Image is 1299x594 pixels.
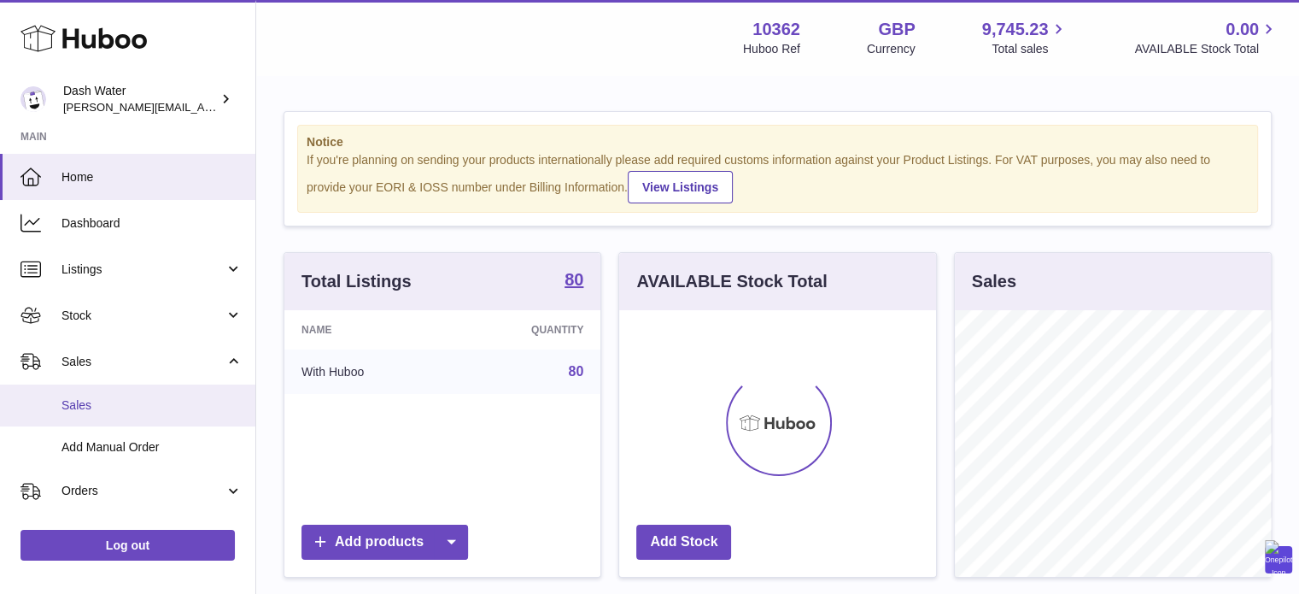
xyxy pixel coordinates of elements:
[63,83,217,115] div: Dash Water
[636,270,827,293] h3: AVAILABLE Stock Total
[61,439,243,456] span: Add Manual Order
[61,308,225,324] span: Stock
[1226,18,1259,41] span: 0.00
[867,41,916,57] div: Currency
[61,354,225,370] span: Sales
[61,483,225,499] span: Orders
[61,262,225,278] span: Listings
[284,350,451,394] td: With Huboo
[307,134,1249,150] strong: Notice
[636,525,731,560] a: Add Stock
[982,18,1049,41] span: 9,745.23
[301,270,412,293] h3: Total Listings
[569,364,584,379] a: 80
[972,270,1016,293] h3: Sales
[752,18,800,41] strong: 10362
[61,215,243,232] span: Dashboard
[565,271,583,288] strong: 80
[307,152,1249,203] div: If you're planning on sending your products internationally please add required customs informati...
[982,18,1068,57] a: 9,745.23 Total sales
[301,525,468,560] a: Add products
[1134,18,1279,57] a: 0.00 AVAILABLE Stock Total
[628,171,733,203] a: View Listings
[451,310,600,350] th: Quantity
[565,271,583,291] a: 80
[878,18,915,41] strong: GBP
[743,41,800,57] div: Huboo Ref
[61,169,243,185] span: Home
[1134,41,1279,57] span: AVAILABLE Stock Total
[63,100,342,114] span: [PERSON_NAME][EMAIL_ADDRESS][DOMAIN_NAME]
[284,310,451,350] th: Name
[992,41,1068,57] span: Total sales
[20,86,46,112] img: james@dash-water.com
[61,397,243,414] span: Sales
[20,530,235,561] a: Log out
